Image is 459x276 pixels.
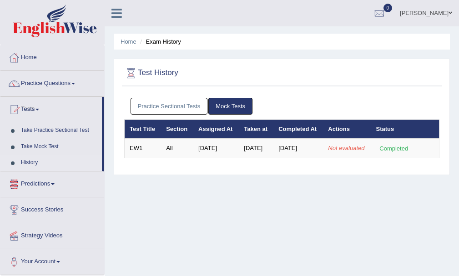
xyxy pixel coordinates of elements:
[124,66,320,80] h2: Test History
[371,120,439,139] th: Status
[0,249,104,272] a: Your Account
[131,98,208,115] a: Practice Sectional Tests
[17,155,102,171] a: History
[273,139,323,158] td: [DATE]
[161,139,193,158] td: All
[0,45,104,68] a: Home
[328,145,364,151] em: Not evaluated
[273,120,323,139] th: Completed At
[121,38,136,45] a: Home
[17,139,102,155] a: Take Mock Test
[376,144,412,153] div: Completed
[125,139,161,158] td: EW1
[323,120,371,139] th: Actions
[239,120,273,139] th: Taken at
[193,139,239,158] td: [DATE]
[0,71,104,94] a: Practice Questions
[193,120,239,139] th: Assigned At
[125,120,161,139] th: Test Title
[161,120,193,139] th: Section
[0,171,104,194] a: Predictions
[0,197,104,220] a: Success Stories
[208,98,252,115] a: Mock Tests
[17,122,102,139] a: Take Practice Sectional Test
[0,97,102,120] a: Tests
[138,37,181,46] li: Exam History
[383,4,393,12] span: 0
[0,223,104,246] a: Strategy Videos
[239,139,273,158] td: [DATE]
